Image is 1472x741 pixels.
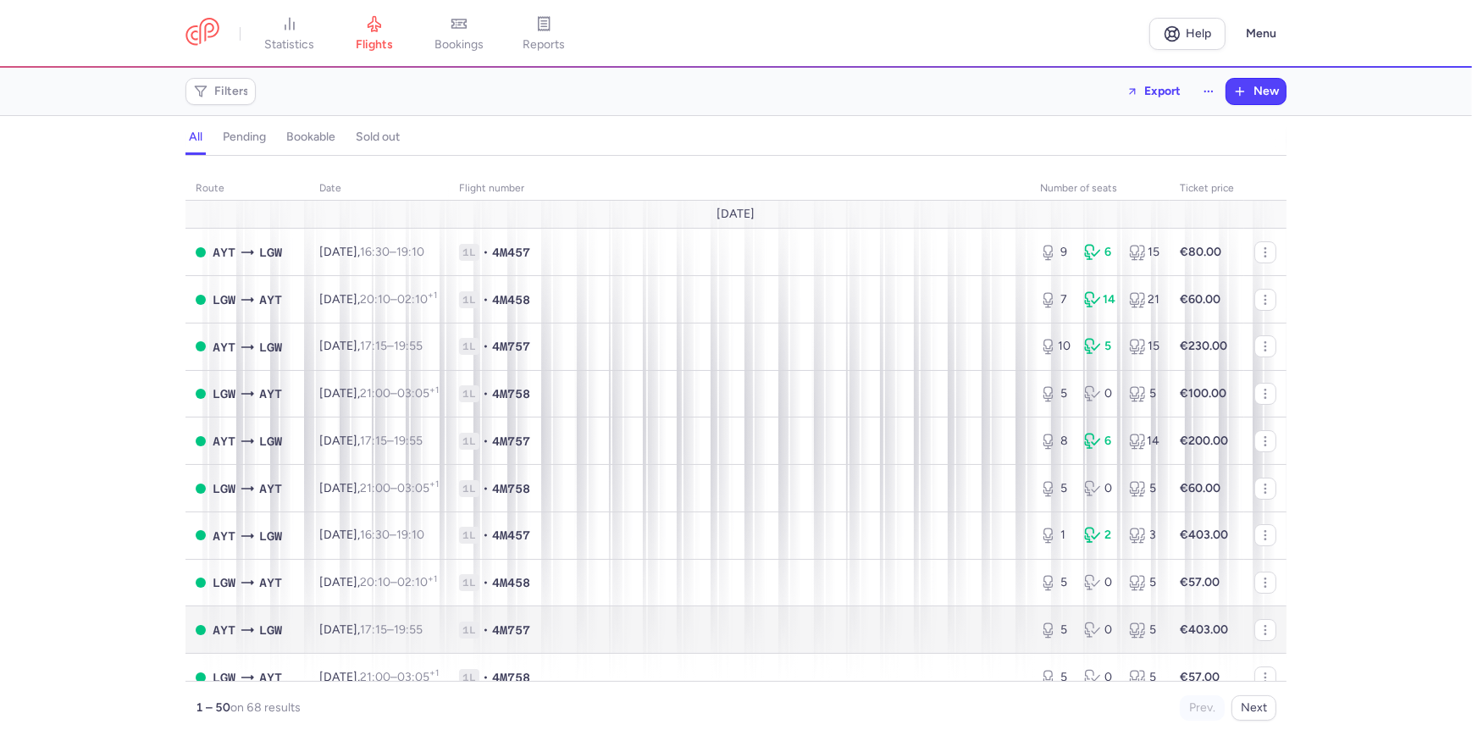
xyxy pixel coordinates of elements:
time: 20:10 [360,292,390,307]
strong: €80.00 [1180,245,1221,259]
span: 1L [459,480,479,497]
span: 1L [459,385,479,402]
time: 17:15 [360,622,387,637]
span: 1L [459,433,479,450]
div: 5 [1040,385,1071,402]
time: 19:55 [394,622,423,637]
span: LGW [259,527,282,545]
div: 10 [1040,338,1071,355]
div: 7 [1040,291,1071,308]
div: 15 [1129,244,1159,261]
time: 21:00 [360,386,390,401]
span: • [483,527,489,544]
time: 19:55 [394,434,423,448]
span: – [360,434,423,448]
div: 0 [1084,574,1115,591]
span: [DATE], [319,622,423,637]
span: 1L [459,338,479,355]
a: CitizenPlane red outlined logo [185,18,219,49]
div: 8 [1040,433,1071,450]
span: 4M457 [492,527,530,544]
time: 03:05 [397,670,439,684]
button: New [1226,79,1286,104]
span: 1L [459,244,479,261]
span: • [483,574,489,591]
span: LGW [213,668,235,687]
span: AYT [213,527,235,545]
span: AYT [213,243,235,262]
span: – [360,528,424,542]
div: 9 [1040,244,1071,261]
span: 1L [459,574,479,591]
div: 6 [1084,433,1115,450]
span: • [483,291,489,308]
span: 4M458 [492,291,530,308]
div: 5 [1084,338,1115,355]
strong: €200.00 [1180,434,1228,448]
span: 1L [459,527,479,544]
div: 5 [1129,480,1159,497]
span: LGW [259,338,282,357]
span: • [483,433,489,450]
div: 0 [1084,480,1115,497]
span: 4M758 [492,480,530,497]
strong: €403.00 [1180,528,1228,542]
span: – [360,622,423,637]
a: reports [501,15,586,53]
time: 16:30 [360,245,390,259]
span: [DATE], [319,245,424,259]
span: [DATE], [319,670,439,684]
button: Prev. [1180,695,1225,721]
span: 1L [459,622,479,639]
div: 3 [1129,527,1159,544]
span: AYT [213,621,235,639]
span: AYT [259,573,282,592]
strong: €60.00 [1180,292,1220,307]
div: 6 [1084,244,1115,261]
a: statistics [247,15,332,53]
span: • [483,622,489,639]
div: 5 [1129,622,1159,639]
span: [DATE], [319,434,423,448]
span: Help [1187,27,1212,40]
strong: €60.00 [1180,481,1220,495]
span: • [483,244,489,261]
sup: +1 [429,478,439,489]
span: 4M758 [492,669,530,686]
span: 1L [459,291,479,308]
span: on 68 results [230,700,301,715]
div: 5 [1040,669,1071,686]
div: 5 [1129,669,1159,686]
span: bookings [434,37,484,53]
span: AYT [213,432,235,451]
span: – [360,386,439,401]
span: • [483,338,489,355]
strong: €230.00 [1180,339,1227,353]
sup: +1 [428,290,437,301]
span: AYT [259,479,282,498]
span: – [360,292,437,307]
time: 21:00 [360,481,390,495]
span: 1L [459,669,479,686]
span: • [483,385,489,402]
a: bookings [417,15,501,53]
span: 4M757 [492,433,530,450]
sup: +1 [429,667,439,678]
span: • [483,480,489,497]
button: Export [1115,78,1192,105]
time: 21:00 [360,670,390,684]
div: 14 [1129,433,1159,450]
th: Flight number [449,176,1030,202]
span: [DATE], [319,386,439,401]
div: 5 [1129,385,1159,402]
span: Export [1144,85,1181,97]
th: date [309,176,449,202]
span: [DATE], [319,575,437,589]
span: 4M758 [492,385,530,402]
time: 16:30 [360,528,390,542]
time: 17:15 [360,339,387,353]
time: 19:55 [394,339,423,353]
span: New [1253,85,1279,98]
span: [DATE], [319,481,439,495]
span: – [360,575,437,589]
